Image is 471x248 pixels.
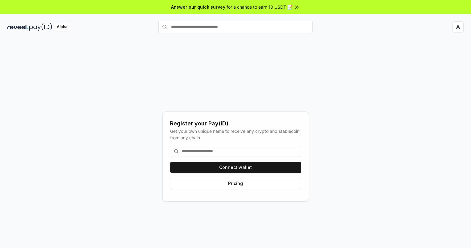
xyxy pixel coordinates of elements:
div: Register your Pay(ID) [170,119,301,128]
span: for a chance to earn 10 USDT 📝 [227,4,293,10]
div: Alpha [53,23,71,31]
button: Connect wallet [170,162,301,173]
img: pay_id [29,23,52,31]
span: Answer our quick survey [171,4,225,10]
div: Get your own unique name to receive any crypto and stablecoin, from any chain [170,128,301,141]
img: reveel_dark [7,23,28,31]
button: Pricing [170,178,301,189]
